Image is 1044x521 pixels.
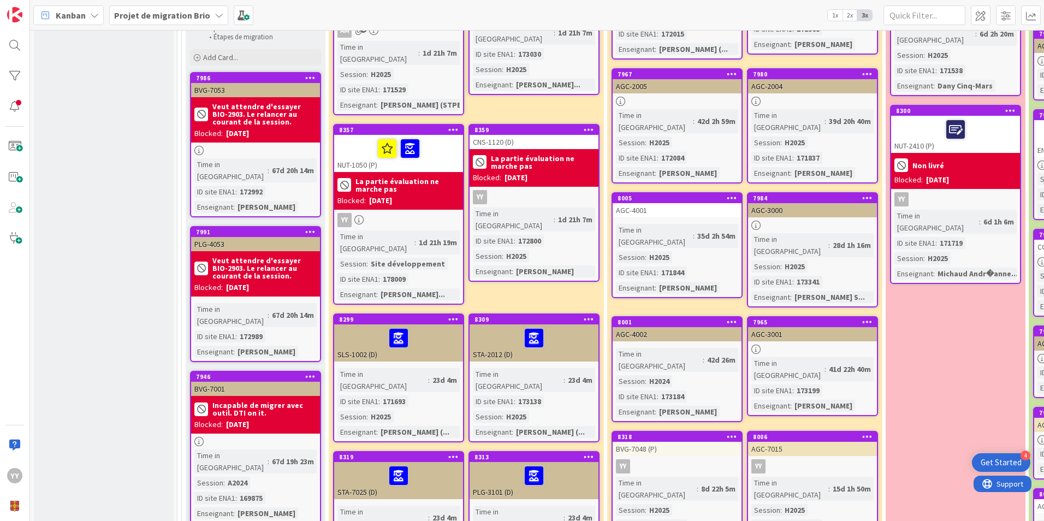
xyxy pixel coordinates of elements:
div: 8001 [613,317,742,327]
div: [PERSON_NAME] (STPEP) [378,99,471,111]
div: AGC-3000 [748,203,877,217]
div: 7991PLG-4053 [191,227,320,251]
div: ID site ENA1 [337,273,378,285]
div: [PERSON_NAME] [656,406,720,418]
div: 23d 4m [430,374,460,386]
span: : [979,216,981,228]
div: [DATE] [226,419,249,430]
span: : [378,84,380,96]
span: : [554,214,555,226]
div: 8299 [334,315,463,324]
div: Michaud Andr�anne... [935,268,1021,280]
div: 67d 20h 14m [269,309,317,321]
span: : [923,252,925,264]
div: [PERSON_NAME] (... [378,426,452,438]
div: 28d 1h 16m [830,239,874,251]
div: [PERSON_NAME] [792,38,855,50]
span: 2x [843,10,857,21]
div: [PERSON_NAME] [513,265,577,277]
div: Time in [GEOGRAPHIC_DATA] [616,348,703,372]
div: 8359 [474,126,598,134]
div: 42d 2h 59m [695,115,738,127]
div: Site développement [368,258,448,270]
div: Blocked: [194,282,223,293]
span: : [233,346,235,358]
div: 8006 [748,432,877,442]
span: : [376,288,378,300]
div: Session [473,250,502,262]
div: Enseignant [751,291,790,303]
span: : [780,260,782,273]
span: : [502,411,503,423]
div: 173030 [515,48,544,60]
div: 8313PLG-3101 (D) [470,452,598,499]
div: 173184 [659,390,687,402]
div: 7980 [748,69,877,79]
div: Time in [GEOGRAPHIC_DATA] [751,357,824,381]
span: : [563,374,565,386]
div: 172989 [237,330,265,342]
div: YY [337,213,352,227]
div: 8319 [334,452,463,462]
span: : [657,152,659,164]
div: AGC-4001 [613,203,742,217]
div: Enseignant [337,426,376,438]
div: H2025 [368,68,394,80]
div: ID site ENA1 [473,395,514,407]
div: 8300NUT-2410 (P) [891,106,1020,153]
span: : [780,137,782,149]
div: H2025 [503,411,529,423]
span: : [935,64,937,76]
div: 7967 [613,69,742,79]
div: 8313 [470,452,598,462]
div: 173138 [515,395,544,407]
img: avatar [7,499,22,514]
div: 171529 [380,84,408,96]
span: : [514,235,515,247]
div: ID site ENA1 [194,330,235,342]
span: Support [23,2,50,15]
span: : [655,43,656,55]
span: Add Card... [203,52,238,62]
span: : [703,354,704,366]
div: YY [470,190,598,204]
div: 7965AGC-3001 [748,317,877,341]
input: Quick Filter... [883,5,965,25]
div: H2024 [646,375,672,387]
div: 7986 [191,73,320,83]
div: [PERSON_NAME] (... [656,43,731,55]
div: 171719 [937,237,965,249]
div: H2025 [646,251,672,263]
div: AGC-4002 [613,327,742,341]
div: Open Get Started checklist, remaining modules: 4 [972,453,1030,472]
div: Time in [GEOGRAPHIC_DATA] [337,230,414,254]
span: : [502,250,503,262]
div: YY [613,459,742,473]
div: 8300 [896,107,1020,115]
div: 8299SLS-1002 (D) [334,315,463,362]
div: ID site ENA1 [337,395,378,407]
div: 7991 [191,227,320,237]
b: Incapable de migrer avec outil. DTI on it. [212,401,317,417]
div: Session [616,137,645,149]
div: 178009 [380,273,408,285]
span: : [693,115,695,127]
div: Session [894,252,923,264]
div: Session [751,137,780,149]
div: Enseignant [473,426,512,438]
div: 67d 20h 14m [269,164,317,176]
div: [DATE] [226,282,249,293]
span: : [512,79,513,91]
div: 41d 22h 40m [826,363,874,375]
div: [PERSON_NAME] [235,201,298,213]
span: : [645,137,646,149]
span: : [366,68,368,80]
b: Veut attendre d'essayer BIO-2903. Le relancer au courant de la session. [212,103,317,126]
div: Blocked: [194,419,223,430]
span: : [693,230,695,242]
div: 1d 21h 19m [416,236,460,248]
div: SLS-1002 (D) [334,324,463,362]
span: : [378,273,380,285]
span: : [268,309,269,321]
div: Session [337,68,366,80]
